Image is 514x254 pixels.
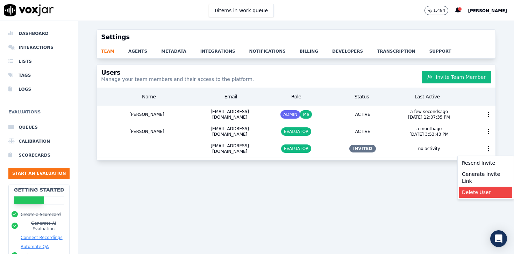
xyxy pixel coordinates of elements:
a: Interactions [8,40,70,54]
h3: Users [101,69,254,76]
a: agents [128,44,161,54]
div: Email [198,90,263,103]
span: ACTIVE [352,110,373,119]
button: Automate QA [21,244,49,249]
p: Manage your team members and their access to the platform. [101,76,254,83]
a: support [429,44,465,54]
h6: Evaluations [8,108,70,120]
p: [DATE] 12:07:35 PM [408,114,450,120]
div: Delete User [459,187,512,198]
div: Generate Invite Link [459,169,512,187]
button: Invite Team Member [422,71,491,83]
span: [PERSON_NAME] [468,8,507,13]
span: INVITED [349,145,376,152]
img: voxjar logo [4,4,54,16]
button: Create a Scorecard [21,212,61,217]
div: Resend Invite [459,157,512,169]
span: EVALUATOR [281,144,312,153]
span: no activity [415,144,443,153]
button: Start an Evaluation [8,168,70,179]
a: Lists [8,54,70,68]
button: 1,484 [424,6,448,15]
a: developers [332,44,377,54]
div: Status [329,90,394,103]
p: a few seconds ago [408,109,450,114]
p: a month ago [409,126,449,132]
p: [DATE] 3:53:43 PM [409,132,449,137]
button: 0items in work queue [209,4,274,17]
div: Name [100,90,198,103]
a: metadata [161,44,200,54]
span: EVALUATOR [281,127,312,136]
a: Queues [8,120,70,134]
a: integrations [200,44,249,54]
a: Calibration [8,134,70,148]
span: Me [300,110,312,119]
a: transcription [377,44,429,54]
a: team [101,44,128,54]
button: [PERSON_NAME] [468,6,514,15]
button: Connect Recordings [21,235,63,240]
div: [EMAIL_ADDRESS][DOMAIN_NAME] [197,106,263,123]
h3: Settings [101,34,491,40]
a: billing [300,44,332,54]
span: ACTIVE [352,127,373,136]
div: [PERSON_NAME] [97,106,197,123]
div: [PERSON_NAME] [97,123,197,140]
span: ADMIN [280,110,300,119]
div: [EMAIL_ADDRESS][DOMAIN_NAME] [197,140,263,157]
a: Dashboard [8,27,70,40]
div: Open Intercom Messenger [490,230,507,247]
button: 1,484 [424,6,455,15]
a: Logs [8,82,70,96]
a: notifications [249,44,300,54]
div: [EMAIL_ADDRESS][DOMAIN_NAME] [197,123,263,140]
div: Last Active [394,90,460,103]
button: Generate AI Evaluation [21,221,66,232]
p: 1,484 [433,8,445,13]
a: Tags [8,68,70,82]
div: Role [264,90,329,103]
h2: Getting Started [14,186,64,193]
a: Scorecards [8,148,70,162]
